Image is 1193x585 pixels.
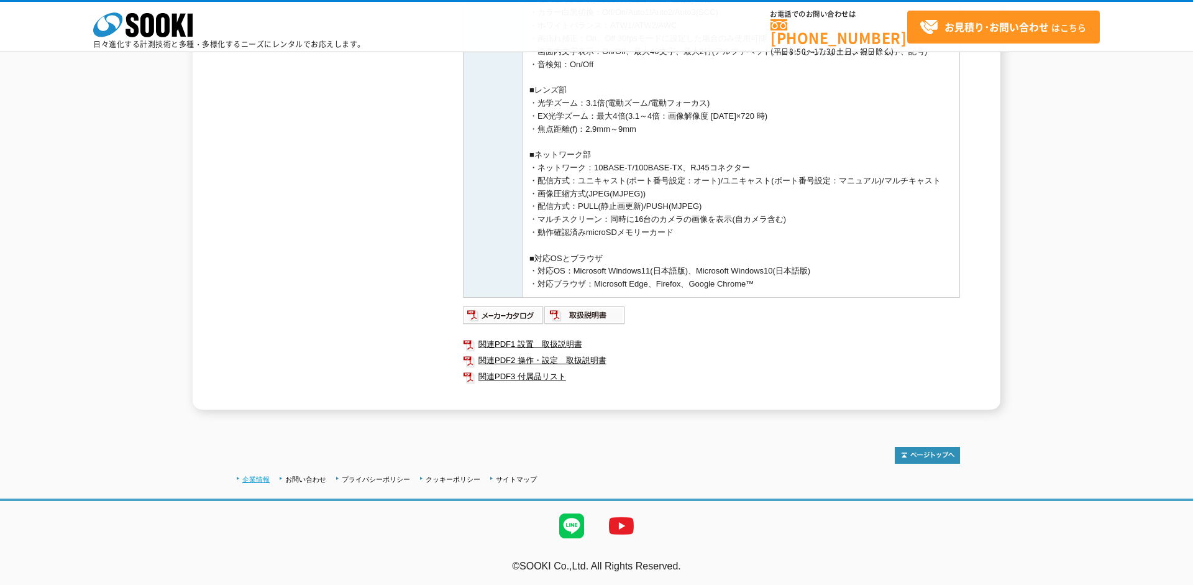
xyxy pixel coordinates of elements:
[789,46,807,57] span: 8:50
[907,11,1100,44] a: お見積り･お問い合わせはこちら
[93,40,365,48] p: 日々進化する計測技術と多種・多様化するニーズにレンタルでお応えします。
[463,352,960,369] a: 関連PDF2 操作・設定 取扱説明書
[814,46,836,57] span: 17:30
[496,476,537,483] a: サイトマップ
[463,305,544,325] img: メーカーカタログ
[544,305,626,325] img: 取扱説明書
[770,19,907,45] a: [PHONE_NUMBER]
[920,18,1086,37] span: はこちら
[1145,574,1193,584] a: テストMail
[463,313,544,323] a: メーカーカタログ
[285,476,326,483] a: お問い合わせ
[463,336,960,352] a: 関連PDF1 設置 取扱説明書
[463,369,960,385] a: 関連PDF3 付属品リスト
[242,476,270,483] a: 企業情報
[895,447,960,464] img: トップページへ
[944,19,1049,34] strong: お見積り･お問い合わせ
[547,501,596,551] img: LINE
[426,476,480,483] a: クッキーポリシー
[770,46,894,57] span: (平日 ～ 土日、祝日除く)
[770,11,907,18] span: お電話でのお問い合わせは
[596,501,646,551] img: YouTube
[544,313,626,323] a: 取扱説明書
[342,476,410,483] a: プライバシーポリシー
